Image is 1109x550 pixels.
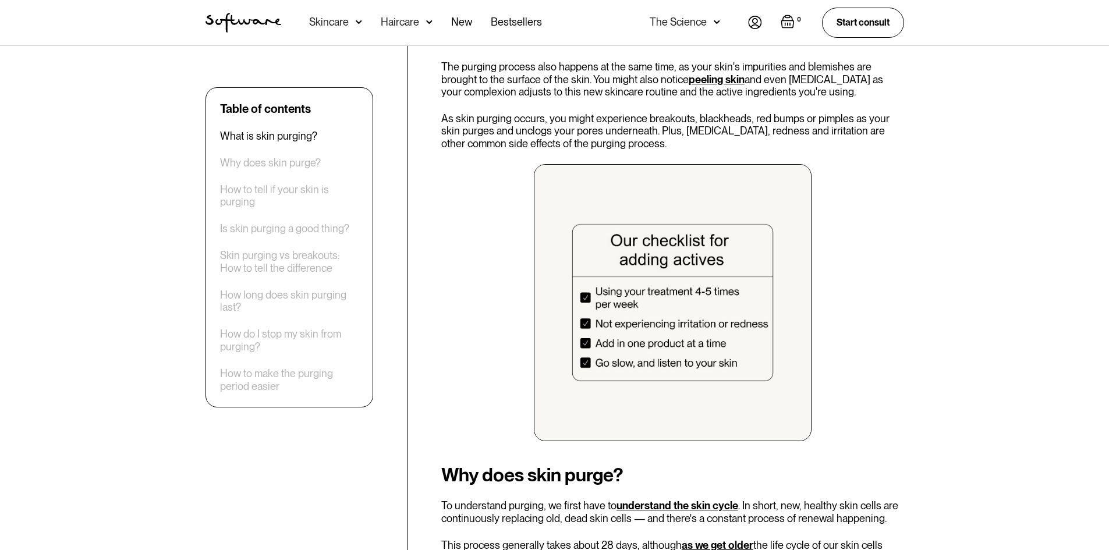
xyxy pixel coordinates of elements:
img: arrow down [426,16,433,28]
a: Why does skin purge? [220,157,321,169]
div: The Science [650,16,707,28]
div: 0 [795,15,803,25]
div: Table of contents [220,102,311,116]
img: arrow down [714,16,720,28]
a: How long does skin purging last? [220,289,359,314]
p: To understand purging, we first have to . In short, new, healthy skin cells are continuously repl... [441,499,904,524]
a: How to tell if your skin is purging [220,183,359,208]
a: understand the skin cycle [616,499,738,512]
img: Software Logo [205,13,281,33]
a: Is skin purging a good thing? [220,223,349,236]
a: peeling skin [689,73,745,86]
p: As skin purging occurs, you might experience breakouts, blackheads, red bumps or pimples as your ... [441,112,904,150]
p: The purging process also happens at the same time, as your skin's impurities and blemishes are br... [441,61,904,98]
a: Open empty cart [781,15,803,31]
div: Haircare [381,16,419,28]
a: What is skin purging? [220,130,317,143]
a: Skin purging vs breakouts: How to tell the difference [220,250,359,275]
a: How do I stop my skin from purging? [220,328,359,353]
img: arrow down [356,16,362,28]
h2: Why does skin purge? [441,464,904,485]
a: Start consult [822,8,904,37]
a: How to make the purging period easier [220,367,359,392]
div: Skincare [309,16,349,28]
a: home [205,13,281,33]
